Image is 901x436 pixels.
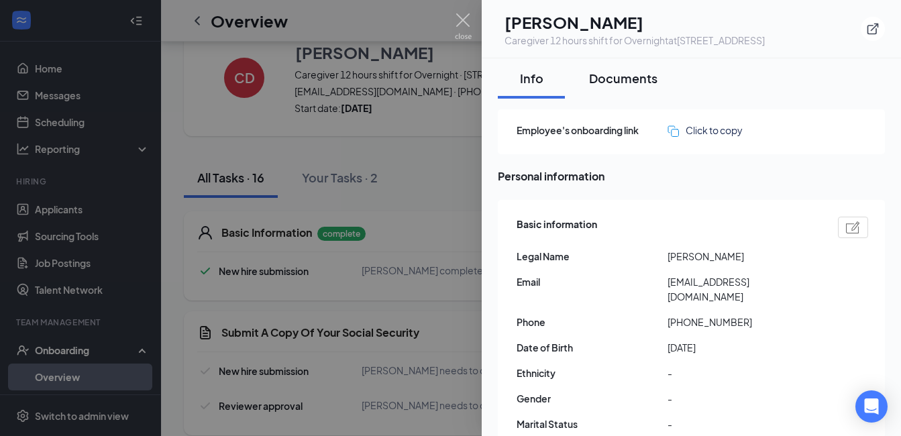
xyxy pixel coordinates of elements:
[517,217,597,238] span: Basic information
[511,70,551,87] div: Info
[668,366,818,380] span: -
[498,168,885,184] span: Personal information
[517,391,668,406] span: Gender
[517,315,668,329] span: Phone
[668,123,743,138] button: Click to copy
[668,249,818,264] span: [PERSON_NAME]
[866,22,880,36] svg: ExternalLink
[517,366,668,380] span: Ethnicity
[668,274,818,304] span: [EMAIL_ADDRESS][DOMAIN_NAME]
[517,417,668,431] span: Marital Status
[517,340,668,355] span: Date of Birth
[668,391,818,406] span: -
[668,340,818,355] span: [DATE]
[517,123,668,138] span: Employee's onboarding link
[505,34,765,47] div: Caregiver 12 hours shift for Overnight at [STREET_ADDRESS]
[517,274,668,289] span: Email
[861,17,885,41] button: ExternalLink
[668,315,818,329] span: [PHONE_NUMBER]
[589,70,657,87] div: Documents
[517,249,668,264] span: Legal Name
[668,417,818,431] span: -
[855,390,888,423] div: Open Intercom Messenger
[668,125,679,137] img: click-to-copy.71757273a98fde459dfc.svg
[505,11,765,34] h1: [PERSON_NAME]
